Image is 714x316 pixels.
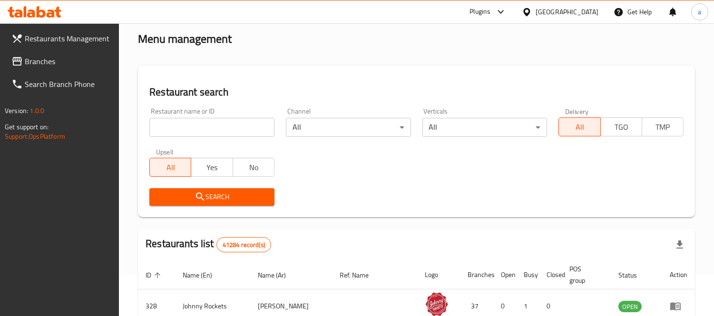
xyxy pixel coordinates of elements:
[29,105,44,117] span: 1.0.0
[4,50,119,73] a: Branches
[146,269,164,281] span: ID
[600,117,642,136] button: TGO
[460,260,493,289] th: Branches
[563,120,597,134] span: All
[5,105,28,117] span: Version:
[149,85,684,99] h2: Restaurant search
[154,161,187,174] span: All
[536,7,598,17] div: [GEOGRAPHIC_DATA]
[149,158,191,177] button: All
[668,233,691,256] div: Export file
[618,301,642,312] span: OPEN
[183,269,225,281] span: Name (En)
[4,73,119,96] a: Search Branch Phone
[417,260,460,289] th: Logo
[233,158,274,177] button: No
[425,292,449,316] img: Johnny Rockets
[565,108,589,115] label: Delivery
[340,269,381,281] span: Ref. Name
[25,33,112,44] span: Restaurants Management
[642,117,684,136] button: TMP
[662,260,695,289] th: Action
[5,121,49,133] span: Get support on:
[469,6,490,18] div: Plugins
[558,117,600,136] button: All
[618,301,642,312] div: OPEN
[157,191,267,203] span: Search
[569,263,599,286] span: POS group
[149,188,274,206] button: Search
[156,148,174,155] label: Upsell
[25,56,112,67] span: Branches
[670,300,687,312] div: Menu
[286,118,411,137] div: All
[493,260,516,289] th: Open
[618,269,649,281] span: Status
[216,237,271,252] div: Total records count
[149,118,274,137] input: Search for restaurant name or ID..
[25,78,112,90] span: Search Branch Phone
[237,161,271,174] span: No
[5,130,65,143] a: Support.OpsPlatform
[605,120,638,134] span: TGO
[191,158,233,177] button: Yes
[146,237,271,252] h2: Restaurants list
[195,161,229,174] span: Yes
[258,269,299,281] span: Name (Ar)
[539,260,562,289] th: Closed
[516,260,539,289] th: Busy
[217,240,271,249] span: 41284 record(s)
[4,27,119,50] a: Restaurants Management
[138,31,232,47] h2: Menu management
[698,7,701,17] span: a
[646,120,680,134] span: TMP
[422,118,548,137] div: All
